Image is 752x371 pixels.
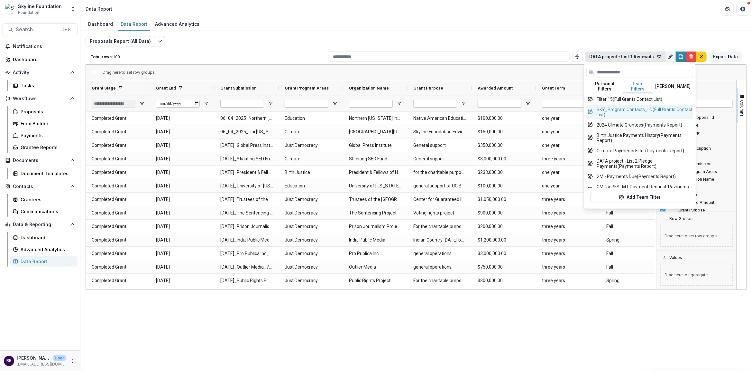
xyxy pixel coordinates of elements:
[285,86,329,90] span: Grant Program Areas
[92,125,144,138] span: Completed Grant
[478,152,530,166] span: $3,000,000.00
[3,181,78,192] button: Open Contacts
[349,247,402,260] span: Pro Publica Inc
[10,168,78,179] a: Document Templates
[586,119,693,131] button: 2024 Climate Grantees (Payments Report)
[542,247,595,260] span: three years
[92,206,144,220] span: Completed Grant
[349,220,402,233] span: Prison Journalism Project Incorporated
[478,100,521,108] input: Awarded Amount Filter Input
[413,139,466,152] span: General support
[156,100,200,108] input: Grant End Filter Input
[413,220,466,233] span: For the charitable purposes of the Prison Journalism Project (paid to Players Philanthropy Fund)
[92,139,144,152] span: Completed Grant
[542,100,586,108] input: Grant Term Filter Input
[740,100,745,117] span: Columns
[17,361,66,367] p: [EMAIL_ADDRESS][DOMAIN_NAME]
[3,93,78,104] button: Open Workflows
[349,139,402,152] span: Global Press Institute
[656,113,737,121] div: Internal Proposal Id Column
[542,206,595,220] span: three years
[21,170,72,177] div: Document Templates
[220,100,264,108] input: Grant Submission Filter Input
[156,86,176,90] span: Grant End
[220,206,273,220] span: [DATE]_The Sentencing Project_900000
[678,192,733,197] span: Entity Type
[92,247,144,260] span: Completed Grant
[92,233,144,247] span: Completed Grant
[656,121,737,129] div: Grant Type Column
[676,52,686,62] button: Save
[152,19,202,29] div: Advanced Analytics
[478,233,530,247] span: $1,200,000.00
[156,112,209,125] span: [DATE]
[156,206,209,220] span: [DATE]
[13,184,67,189] span: Contacts
[3,219,78,230] button: Open Data & Reporting
[590,192,689,202] button: Add Team Filter
[413,152,466,166] span: General support
[21,132,72,139] div: Payments
[10,206,78,217] a: Communications
[478,125,530,138] span: $150,000.00
[656,152,737,160] div: Grant End Column
[86,18,115,31] a: Dashboard
[156,139,209,152] span: [DATE]
[586,182,693,196] button: GM for PFS_MT Payment Request (Payments Report)
[606,261,659,274] span: Fall
[10,256,78,267] a: Data Report
[53,355,66,361] p: User
[542,166,595,179] span: one year
[118,18,150,31] a: Data Report
[656,175,737,183] div: Organization Name Column
[285,139,337,152] span: Just Democracy
[413,206,466,220] span: Voting rights project
[10,80,78,91] a: Tasks
[413,86,443,90] span: Grant Purpose
[285,220,337,233] span: Just Democracy
[656,167,737,175] div: Grant Program Areas Column
[91,54,326,59] p: Total rows: 100
[721,3,734,15] button: Partners
[606,206,659,220] span: Fall
[678,208,733,213] span: Grant Purpose
[478,86,513,90] span: Awarded Amount
[656,183,737,191] div: EIN Column
[285,179,337,193] span: Education
[156,152,209,166] span: [DATE]
[665,52,676,62] button: Rename
[3,67,78,78] button: Open Activity
[586,80,623,93] button: Personal Filters
[156,274,209,287] span: [DATE]
[678,185,733,189] span: EIN
[204,101,209,106] button: Open Filter Menu
[21,108,72,115] div: Proposals
[92,193,144,206] span: Completed Grant
[349,261,402,274] span: Outlier Media
[542,193,595,206] span: three years
[669,255,682,260] span: Values
[413,247,466,260] span: general operations.
[21,208,72,215] div: Communications
[656,221,737,251] div: Row Groups
[542,152,595,166] span: three years
[103,70,155,75] span: Drag here to set row groups
[349,179,402,193] span: University of [US_STATE] Berkeley Foundation
[92,220,144,233] span: Completed Grant
[3,155,78,166] button: Open Documents
[156,166,209,179] span: [DATE]
[13,44,75,49] span: Notifications
[21,144,72,151] div: Grantee Reports
[478,139,530,152] span: $350,000.00
[17,355,50,361] p: [PERSON_NAME]
[156,247,209,260] span: [DATE]
[6,359,12,363] div: Rose Brookhouse
[156,261,209,274] span: [DATE]
[10,106,78,117] a: Proposals
[413,261,466,274] span: general operations.
[220,112,273,125] span: 06_04_2025_Northern [US_STATE] Indian Development Council_$100,000
[478,193,530,206] span: $1,050,000.00
[285,233,337,247] span: Just Democracy
[103,70,155,75] div: Row Groups
[586,105,693,119] button: SKY_Program Contacts_LD (Full Grants Contact List)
